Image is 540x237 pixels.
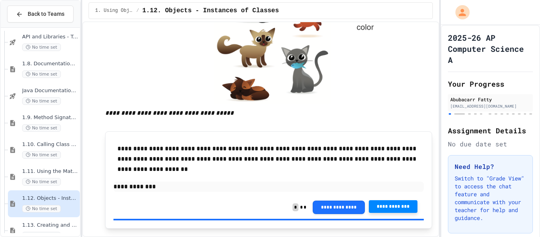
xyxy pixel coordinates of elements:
[28,10,64,18] span: Back to Teams
[22,97,61,105] span: No time set
[22,124,61,132] span: No time set
[448,125,533,136] h2: Assignment Details
[448,32,533,65] h1: 2025-26 AP Computer Science A
[22,34,78,40] span: API and Libraries - Topic 1.7
[22,141,78,148] span: 1.10. Calling Class Methods
[142,6,279,15] span: 1.12. Objects - Instances of Classes
[22,195,78,202] span: 1.12. Objects - Instances of Classes
[22,178,61,186] span: No time set
[22,222,78,229] span: 1.13. Creating and Initializing Objects: Constructors
[455,162,526,171] h3: Need Help?
[95,8,133,14] span: 1. Using Objects and Methods
[22,168,78,175] span: 1.11. Using the Math Class
[22,87,78,94] span: Java Documentation with Comments - Topic 1.8
[450,96,531,103] div: Abubacarr Fatty
[22,114,78,121] span: 1.9. Method Signatures
[22,70,61,78] span: No time set
[22,151,61,159] span: No time set
[450,103,531,109] div: [EMAIL_ADDRESS][DOMAIN_NAME]
[448,78,533,89] h2: Your Progress
[22,44,61,51] span: No time set
[22,205,61,212] span: No time set
[136,8,139,14] span: /
[447,3,472,21] div: My Account
[22,61,78,67] span: 1.8. Documentation with Comments and Preconditions
[455,174,526,222] p: Switch to "Grade View" to access the chat feature and communicate with your teacher for help and ...
[448,139,533,149] div: No due date set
